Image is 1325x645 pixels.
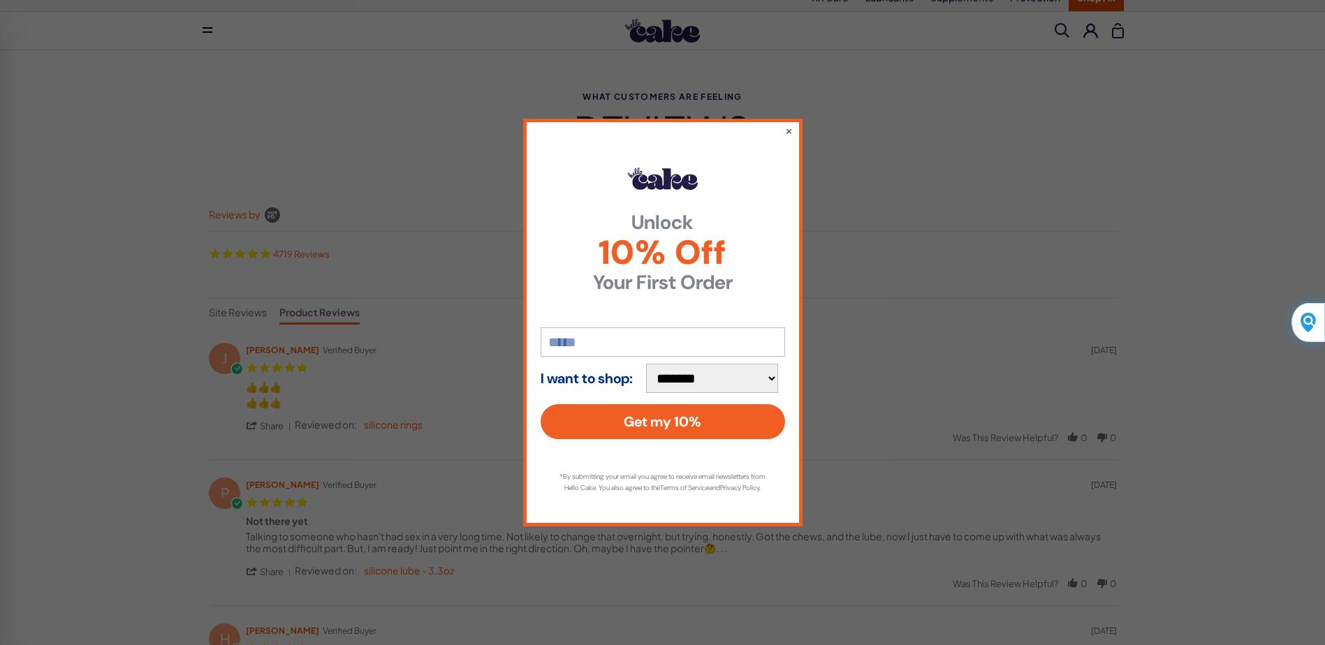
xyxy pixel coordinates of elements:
strong: I want to shop: [541,371,633,386]
strong: Your First Order [541,273,785,292]
button: × [785,124,793,138]
button: Get my 10% [541,404,785,439]
p: *By submitting your email you agree to receive email newsletters from Hello Cake. You also agree ... [555,471,771,494]
strong: Unlock [541,213,785,232]
a: Privacy Policy [720,483,759,492]
img: Hello Cake [628,168,698,190]
span: 10% Off [541,236,785,269]
a: Terms of Service [660,483,709,492]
